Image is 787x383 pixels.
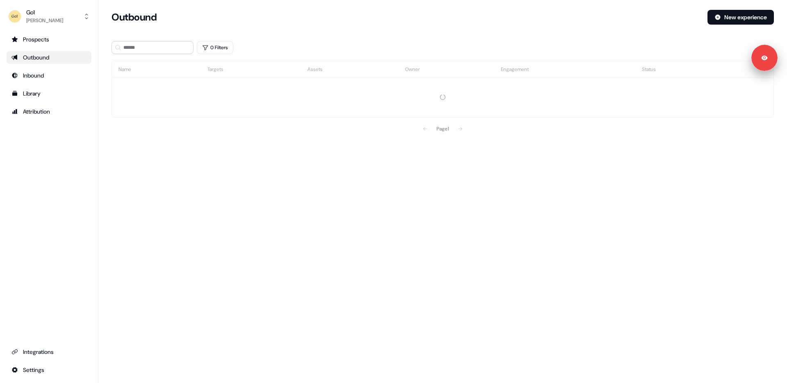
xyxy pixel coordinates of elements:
[111,11,157,23] h3: Outbound
[7,105,91,118] a: Go to attribution
[7,345,91,358] a: Go to integrations
[7,363,91,376] a: Go to integrations
[7,33,91,46] a: Go to prospects
[11,107,86,116] div: Attribution
[7,51,91,64] a: Go to outbound experience
[11,53,86,62] div: Outbound
[11,89,86,98] div: Library
[26,8,63,16] div: Go1
[11,71,86,80] div: Inbound
[7,87,91,100] a: Go to templates
[26,16,63,25] div: [PERSON_NAME]
[707,10,774,25] button: New experience
[11,366,86,374] div: Settings
[11,35,86,43] div: Prospects
[197,41,233,54] button: 0 Filters
[7,7,91,26] button: Go1[PERSON_NAME]
[7,69,91,82] a: Go to Inbound
[11,348,86,356] div: Integrations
